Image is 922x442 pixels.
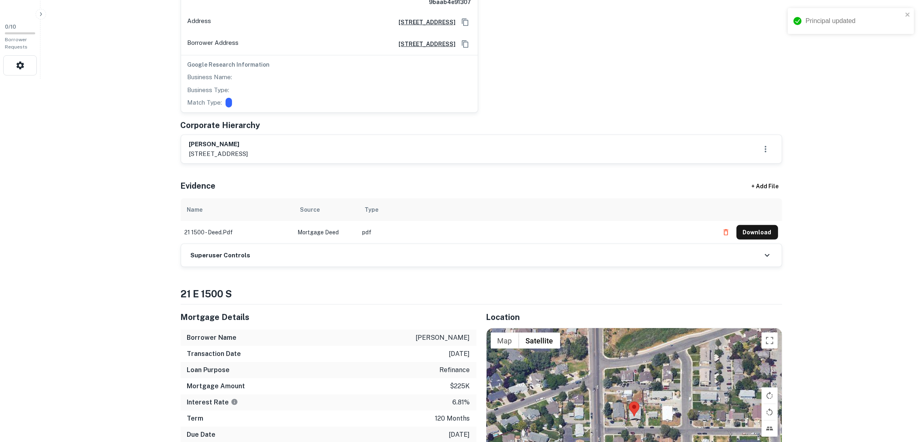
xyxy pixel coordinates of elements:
[187,398,238,407] h6: Interest Rate
[187,365,230,375] h6: Loan Purpose
[359,198,715,221] th: Type
[181,180,216,192] h5: Evidence
[181,286,782,301] h4: 21 e 1500 s
[187,333,237,343] h6: Borrower Name
[5,37,27,50] span: Borrower Requests
[905,11,911,19] button: close
[294,198,359,221] th: Source
[459,16,471,28] button: Copy Address
[188,60,471,69] h6: Google Research Information
[189,149,248,159] p: [STREET_ADDRESS]
[882,377,922,416] iframe: Chat Widget
[300,205,320,215] div: Source
[806,16,903,26] div: Principal updated
[5,24,16,30] span: 0 / 10
[187,349,241,359] h6: Transaction Date
[181,198,782,244] div: scrollable content
[762,333,778,349] button: Toggle fullscreen view
[486,311,782,323] h5: Location
[365,205,379,215] div: Type
[187,381,245,391] h6: Mortgage Amount
[459,38,471,50] button: Copy Address
[719,226,733,239] button: Delete file
[188,38,239,50] p: Borrower Address
[440,365,470,375] p: refinance
[392,18,456,27] a: [STREET_ADDRESS]
[736,225,778,240] button: Download
[449,349,470,359] p: [DATE]
[435,414,470,423] p: 120 months
[181,311,477,323] h5: Mortgage Details
[187,205,203,215] div: Name
[519,333,560,349] button: Show satellite imagery
[450,381,470,391] p: $225k
[181,198,294,221] th: Name
[762,387,778,404] button: Rotate map clockwise
[762,421,778,437] button: Tilt map
[188,98,222,107] p: Match Type:
[187,430,216,440] h6: Due Date
[181,119,260,131] h5: Corporate Hierarchy
[453,398,470,407] p: 6.81%
[188,16,211,28] p: Address
[187,414,204,423] h6: Term
[392,40,456,48] a: [STREET_ADDRESS]
[449,430,470,440] p: [DATE]
[188,85,230,95] p: Business Type:
[294,221,359,244] td: Mortgage Deed
[737,179,793,194] div: + Add File
[359,221,715,244] td: pdf
[181,221,294,244] td: 21 1500 - deed.pdf
[191,251,251,260] h6: Superuser Controls
[416,333,470,343] p: [PERSON_NAME]
[188,72,232,82] p: Business Name:
[491,333,519,349] button: Show street map
[231,398,238,406] svg: The interest rates displayed on the website are for informational purposes only and may be report...
[762,404,778,420] button: Rotate map counterclockwise
[189,140,248,149] h6: [PERSON_NAME]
